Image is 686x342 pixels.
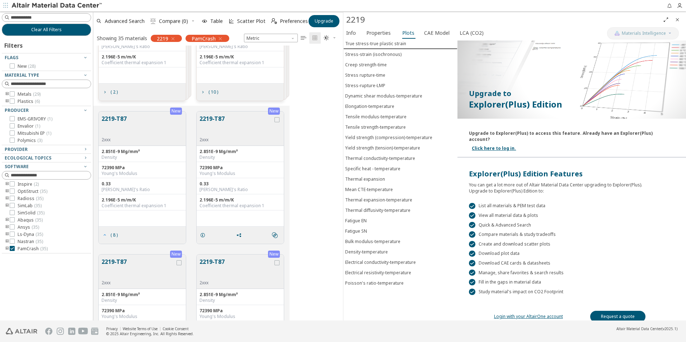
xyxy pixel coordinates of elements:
button: 2219-T87 [102,114,127,137]
div: 2.196E-5 m/m/K [102,197,183,203]
div: Study material's impact on CO2 Footprint [469,289,675,295]
span: Provider [5,146,28,152]
button: Tensile strength-temperature [343,122,457,132]
i: toogle group [5,239,10,244]
div: (v2025.1) [616,326,677,331]
span: Ls-Dyna [18,232,43,237]
div: Yield strength (tension)-temperature [345,145,420,151]
span: ( 35 ) [40,188,47,194]
span: Software [5,163,29,170]
i:  [271,18,277,24]
i: toogle group [5,99,10,104]
span: Producer [5,107,29,113]
div: 72390 MPa [102,165,183,171]
div: Young's Modulus [199,171,281,176]
span: ( 35 ) [40,246,48,252]
span: EMS-GRIVORY [18,116,52,122]
button: Stress-strain (isochronous) [343,49,457,60]
img: AI Copilot [614,30,620,36]
div: Compare materials & study tradeoffs [469,231,675,238]
button: ( 2 ) [99,85,121,99]
div: 2.851E-9 Mg/mm³ [102,149,183,155]
div: [PERSON_NAME]'s Ratio [102,187,183,193]
p: Explorer(Plus) Edition [469,99,675,110]
span: ( 1 ) [46,130,51,136]
p: Upgrade to [469,89,675,99]
span: LCA (CO2) [460,27,484,39]
span: Metric [244,34,298,42]
span: ( 1 ) [35,123,40,129]
span: ( 2 ) [34,181,39,187]
span: Plots [402,27,414,39]
span: Mitsubishi EP [18,130,51,136]
div: Creep strength-time [345,62,387,68]
span: Plastics [18,99,40,104]
span: Clear All Filters [31,27,62,33]
span: Nastran [18,239,43,244]
span: Inspire [18,181,39,187]
div: 2xxx [199,280,273,286]
span: Flags [5,54,18,61]
button: Software [2,162,91,171]
button: ( 8 ) [99,228,121,242]
button: Similar search [269,228,284,242]
img: Paywall-Plots-dark [457,27,686,119]
button: Clear All Filters [2,24,91,36]
div: Electrical conductivity-temperature [345,259,416,265]
div:  [469,279,475,285]
button: Close [672,14,683,25]
div: Manage, share favorites & search results [469,270,675,276]
span: Table [210,19,223,24]
button: Density-temperature [343,247,457,257]
div:  [469,260,475,266]
div:  [469,231,475,238]
div: Thermal diffusivity-temperature [345,207,410,213]
div: New [268,251,280,258]
button: Upgrade [309,15,339,27]
span: ( 35 ) [36,238,43,244]
span: Advanced Search [105,19,145,24]
i:  [312,35,318,41]
span: Polymics [18,138,42,143]
div: Dynamic shear modulus-temperature [345,93,422,99]
span: CAE Model [424,27,450,39]
div: 2xxx [199,137,273,143]
div: 0.33 [199,181,281,187]
div: 0.33 [102,181,183,187]
button: Material Type [2,71,91,80]
span: SimLab [18,203,42,209]
button: Thermal expansion [343,174,457,184]
span: Materials Intelligence [622,30,666,36]
div: List all materials & PEM test data [469,203,675,209]
div: Poisson's ratio-temperature [345,280,404,286]
i:  [301,35,306,41]
i: toogle group [5,224,10,230]
i: toogle group [5,181,10,187]
div: Fatigue SN [345,228,367,234]
button: Elongation-temperature [343,101,457,111]
div: 72390 MPa [199,308,281,314]
button: Table View [298,32,309,44]
div: View all material data & plots [469,212,675,219]
i:  [272,232,278,238]
i:  [324,35,329,41]
button: Yield strength (compression)-temperature [343,132,457,143]
span: Ecological Topics [5,155,51,161]
i:  [150,18,156,24]
i: toogle group [5,196,10,201]
span: PamCrash [192,35,216,42]
button: Bulk modulus-temperature [343,236,457,247]
div: 2.196E-5 m/m/K [199,197,281,203]
i: toogle group [5,232,10,237]
span: ( 2 ) [111,90,118,94]
div: © 2025 Altair Engineering, Inc. All Rights Reserved. [106,331,194,336]
div: Thermal expansion-temperature [345,197,412,203]
div:  [469,251,475,257]
div: 72390 MPa [199,165,281,171]
img: Altair Material Data Center [11,2,103,9]
div: Thermal conductivity-temperature [345,155,415,161]
div: Create and download scatter plots [469,241,675,247]
span: Abaqus [18,217,43,223]
span: 2219 [157,35,168,42]
button: Tensile modulus-temperature [343,111,457,122]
